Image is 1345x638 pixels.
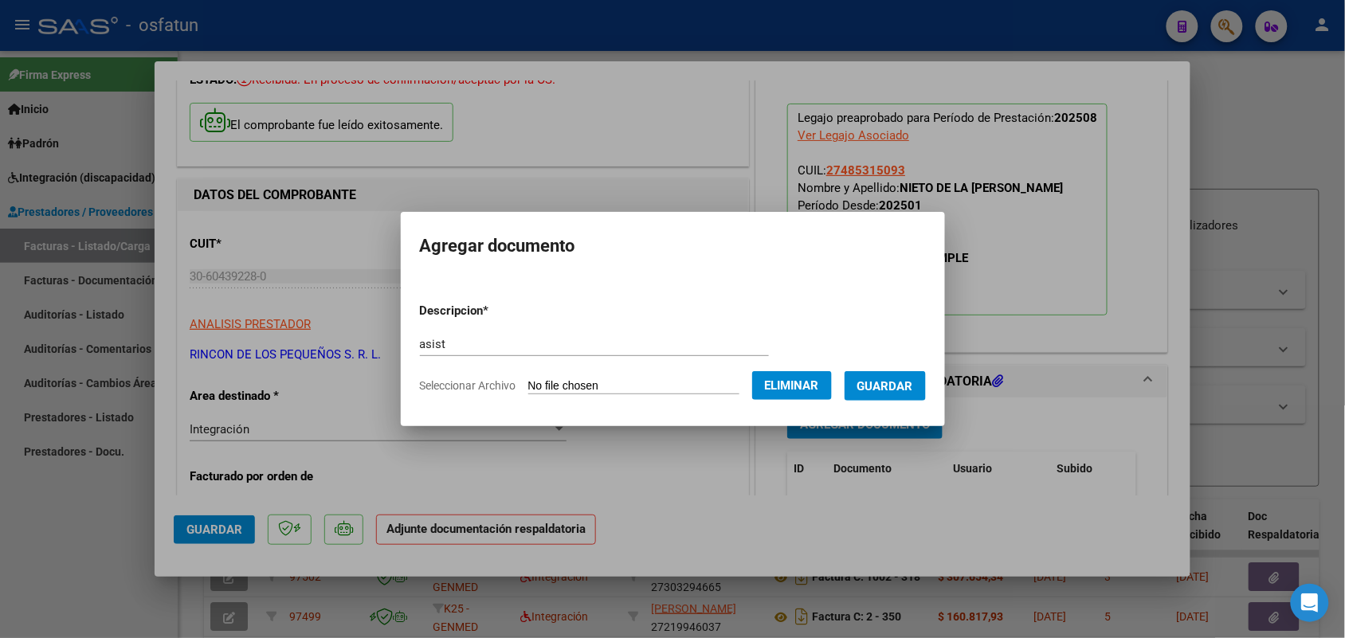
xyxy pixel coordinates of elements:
[752,371,832,400] button: Eliminar
[420,231,926,261] h2: Agregar documento
[1291,584,1329,622] div: Open Intercom Messenger
[845,371,926,401] button: Guardar
[420,302,572,320] p: Descripcion
[420,379,516,392] span: Seleccionar Archivo
[765,378,819,393] span: Eliminar
[857,379,913,393] span: Guardar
